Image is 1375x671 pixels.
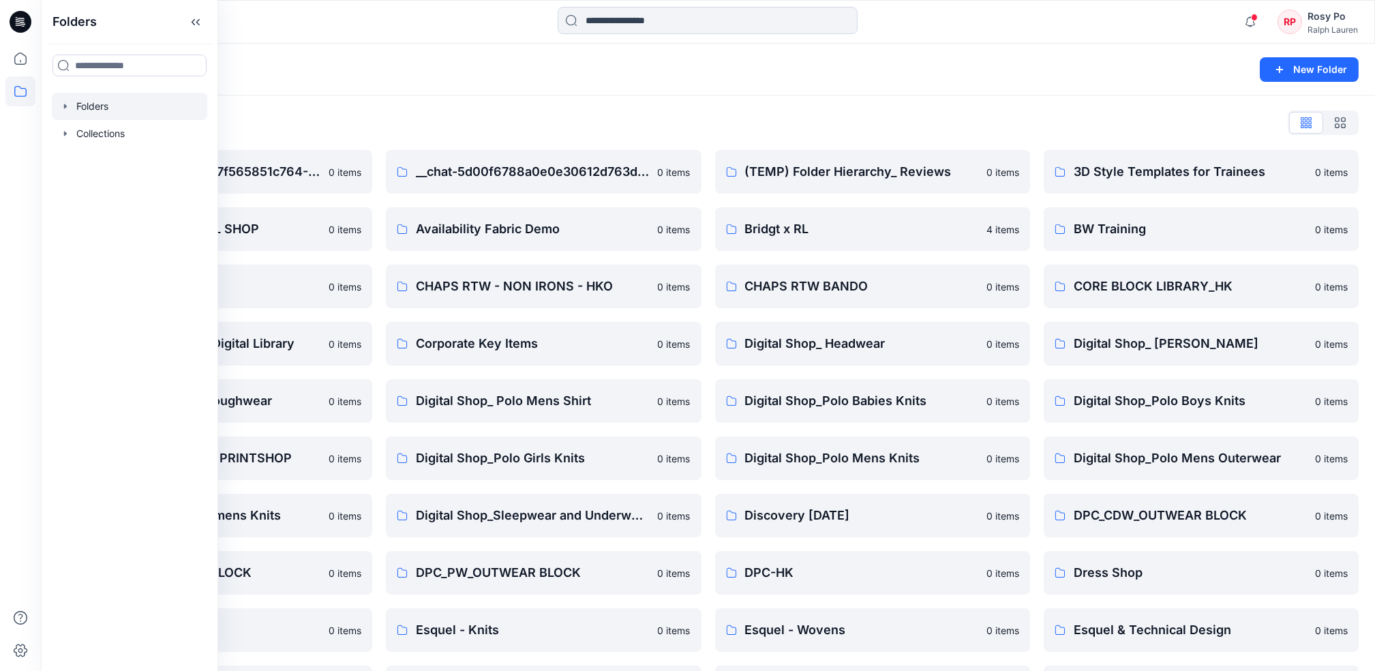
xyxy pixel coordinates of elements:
[386,265,701,308] a: CHAPS RTW - NON IRONS - HKO0 items
[1315,337,1348,351] p: 0 items
[1074,391,1307,411] p: Digital Shop_Polo Boys Knits
[416,563,649,582] p: DPC_PW_OUTWEAR BLOCK
[416,220,649,239] p: Availability Fabric Demo
[1044,494,1359,537] a: DPC_CDW_OUTWEAR BLOCK0 items
[745,220,978,239] p: Bridgt x RL
[1315,165,1348,179] p: 0 items
[658,165,691,179] p: 0 items
[715,150,1030,194] a: (TEMP) Folder Hierarchy_ Reviews0 items
[1074,563,1307,582] p: Dress Shop
[416,277,649,296] p: CHAPS RTW - NON IRONS - HKO
[986,280,1019,294] p: 0 items
[715,379,1030,423] a: Digital Shop_Polo Babies Knits0 items
[986,165,1019,179] p: 0 items
[745,506,978,525] p: Discovery [DATE]
[386,608,701,652] a: Esquel - Knits0 items
[1044,265,1359,308] a: CORE BLOCK LIBRARY_HK0 items
[658,509,691,523] p: 0 items
[1074,277,1307,296] p: CORE BLOCK LIBRARY_HK
[986,222,1019,237] p: 4 items
[416,391,649,411] p: Digital Shop_ Polo Mens Shirt
[416,506,649,525] p: Digital Shop_Sleepwear and Underwear
[1308,25,1358,35] div: Ralph Lauren
[1044,608,1359,652] a: Esquel & Technical Design0 items
[386,494,701,537] a: Digital Shop_Sleepwear and Underwear0 items
[715,322,1030,366] a: Digital Shop_ Headwear0 items
[416,162,649,181] p: __chat-5d00f6788a0e0e30612d763d-5f450f1f8a0e0e46b8f0bf93
[1074,162,1307,181] p: 3D Style Templates for Trainees
[986,623,1019,638] p: 0 items
[986,451,1019,466] p: 0 items
[986,394,1019,408] p: 0 items
[1044,436,1359,480] a: Digital Shop_Polo Mens Outerwear0 items
[658,280,691,294] p: 0 items
[1260,57,1359,82] button: New Folder
[745,334,978,353] p: Digital Shop_ Headwear
[658,451,691,466] p: 0 items
[1308,8,1358,25] div: Rosy Po
[715,265,1030,308] a: CHAPS RTW BANDO0 items
[658,337,691,351] p: 0 items
[1315,623,1348,638] p: 0 items
[745,162,978,181] p: (TEMP) Folder Hierarchy_ Reviews
[1315,451,1348,466] p: 0 items
[745,277,978,296] p: CHAPS RTW BANDO
[329,566,361,580] p: 0 items
[329,509,361,523] p: 0 items
[1074,621,1307,640] p: Esquel & Technical Design
[1315,280,1348,294] p: 0 items
[1074,334,1307,353] p: Digital Shop_ [PERSON_NAME]
[1074,506,1307,525] p: DPC_CDW_OUTWEAR BLOCK
[658,623,691,638] p: 0 items
[1044,551,1359,595] a: Dress Shop0 items
[416,449,649,468] p: Digital Shop_Polo Girls Knits
[745,449,978,468] p: Digital Shop_Polo Mens Knits
[1044,379,1359,423] a: Digital Shop_Polo Boys Knits0 items
[745,621,978,640] p: Esquel - Wovens
[1315,566,1348,580] p: 0 items
[715,494,1030,537] a: Discovery [DATE]0 items
[658,566,691,580] p: 0 items
[1315,509,1348,523] p: 0 items
[329,394,361,408] p: 0 items
[1315,394,1348,408] p: 0 items
[416,334,649,353] p: Corporate Key Items
[386,150,701,194] a: __chat-5d00f6788a0e0e30612d763d-5f450f1f8a0e0e46b8f0bf930 items
[329,165,361,179] p: 0 items
[1074,220,1307,239] p: BW Training
[386,322,701,366] a: Corporate Key Items0 items
[1315,222,1348,237] p: 0 items
[386,379,701,423] a: Digital Shop_ Polo Mens Shirt0 items
[386,436,701,480] a: Digital Shop_Polo Girls Knits0 items
[986,566,1019,580] p: 0 items
[658,222,691,237] p: 0 items
[1044,207,1359,251] a: BW Training0 items
[329,623,361,638] p: 0 items
[416,621,649,640] p: Esquel - Knits
[329,280,361,294] p: 0 items
[658,394,691,408] p: 0 items
[715,551,1030,595] a: DPC-HK0 items
[1044,150,1359,194] a: 3D Style Templates for Trainees0 items
[1074,449,1307,468] p: Digital Shop_Polo Mens Outerwear
[329,222,361,237] p: 0 items
[986,509,1019,523] p: 0 items
[386,551,701,595] a: DPC_PW_OUTWEAR BLOCK0 items
[386,207,701,251] a: Availability Fabric Demo0 items
[715,608,1030,652] a: Esquel - Wovens0 items
[329,337,361,351] p: 0 items
[986,337,1019,351] p: 0 items
[329,451,361,466] p: 0 items
[715,207,1030,251] a: Bridgt x RL4 items
[1278,10,1302,34] div: RP
[1044,322,1359,366] a: Digital Shop_ [PERSON_NAME]0 items
[745,563,978,582] p: DPC-HK
[745,391,978,411] p: Digital Shop_Polo Babies Knits
[715,436,1030,480] a: Digital Shop_Polo Mens Knits0 items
